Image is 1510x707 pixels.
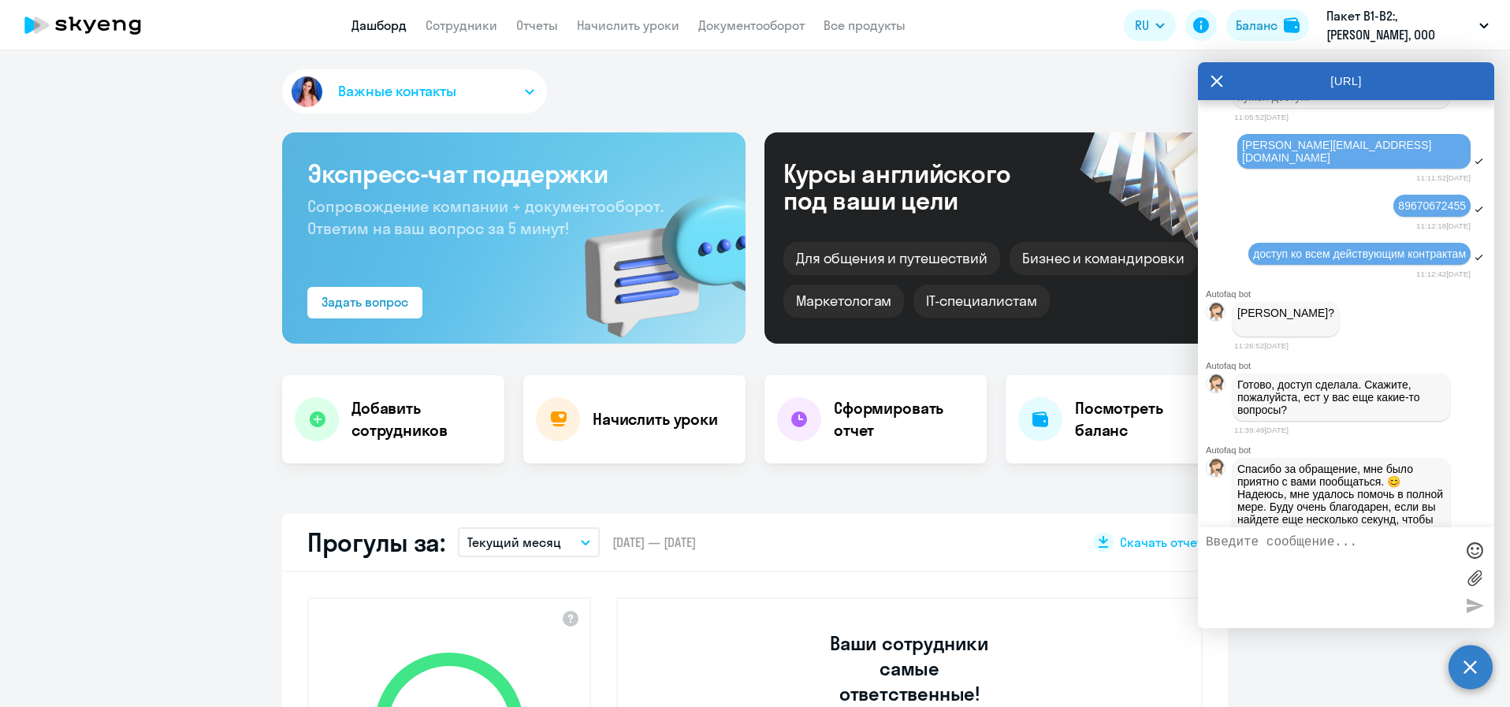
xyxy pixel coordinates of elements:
button: RU [1124,9,1176,41]
p: Пакет B1-B2:, [PERSON_NAME], ООО [1326,6,1473,44]
a: Начислить уроки [577,17,679,33]
a: Сотрудники [426,17,497,33]
div: Баланс [1236,16,1278,35]
a: Дашборд [351,17,407,33]
a: Документооборот [698,17,805,33]
div: Маркетологам [783,285,904,318]
span: 89670672455 [1398,199,1466,212]
a: Отчеты [516,17,558,33]
div: Autofaq bot [1206,445,1494,455]
button: Пакет B1-B2:, [PERSON_NAME], ООО [1318,6,1497,44]
div: Курсы английского под ваши цели [783,160,1053,214]
h2: Прогулы за: [307,527,445,558]
img: bot avatar [1207,459,1226,482]
button: Важные контакты [282,69,547,113]
span: RU [1135,16,1149,35]
label: Лимит 10 файлов [1463,566,1486,590]
div: Autofaq bot [1206,361,1494,370]
time: 11:12:18[DATE] [1416,221,1471,230]
h4: Посмотреть баланс [1075,397,1215,441]
img: balance [1284,17,1300,33]
span: [DATE] — [DATE] [612,534,696,551]
p: Текущий месяц [467,533,561,552]
time: 11:39:49[DATE] [1234,426,1289,434]
h4: Начислить уроки [593,408,718,430]
span: Скачать отчет [1120,534,1203,551]
button: Текущий месяц [458,527,600,557]
span: Сопровождение компании + документооборот. Ответим на ваш вопрос за 5 минут! [307,196,664,238]
h4: Сформировать отчет [834,397,974,441]
time: 11:12:42[DATE] [1416,270,1471,278]
time: 11:26:52[DATE] [1234,341,1289,350]
div: Autofaq bot [1206,289,1494,299]
time: 11:11:52[DATE] [1416,173,1471,182]
p: Спасибо за обращение, мне было приятно с вами пообщаться. 😊 Надеюсь, мне удалось помочь в полной ... [1237,463,1445,564]
h4: Добавить сотрудников [351,397,492,441]
img: avatar [288,73,325,110]
a: Все продукты [824,17,906,33]
button: Балансbalance [1226,9,1309,41]
h3: Ваши сотрудники самые ответственные! [809,631,1011,706]
p: [PERSON_NAME]? [1237,307,1334,332]
div: IT-специалистам [913,285,1049,318]
span: [PERSON_NAME][EMAIL_ADDRESS][DOMAIN_NAME] [1242,139,1431,164]
span: доступ ко всем действующим контрактам [1253,247,1466,260]
div: Для общения и путешествий [783,242,1000,275]
time: 11:05:52[DATE] [1234,113,1289,121]
img: bot avatar [1207,374,1226,397]
h3: Экспресс-чат поддержки [307,158,720,189]
p: Готово, доступ сделала. Скажите, пожалуйста, ест у вас еще какие-то вопросы? [1237,378,1445,416]
div: Задать вопрос [322,292,408,311]
div: Бизнес и командировки [1010,242,1197,275]
span: Важные контакты [338,81,456,102]
button: Задать вопрос [307,287,422,318]
img: bot avatar [1207,303,1226,326]
img: bg-img [562,166,746,344]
